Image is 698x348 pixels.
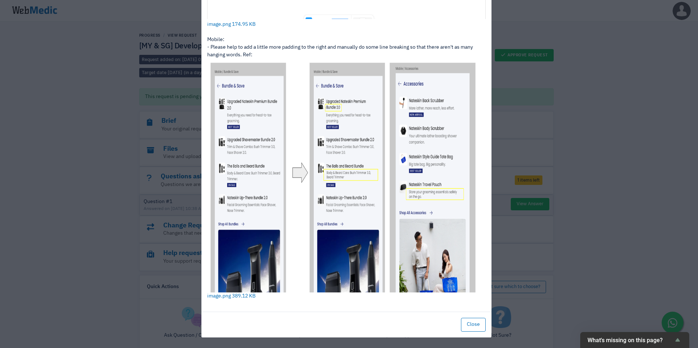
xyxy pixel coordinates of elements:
[207,59,486,292] img: task-upload-1760069993.png
[587,336,682,344] button: Show survey - What's missing on this page?
[207,22,231,27] span: image.png
[207,294,231,299] span: image.png
[232,22,256,27] span: 174.95 KB
[461,318,486,332] button: Close
[587,337,673,344] span: What's missing on this page?
[207,173,486,299] a: image.png 389.12 KB
[232,294,256,299] span: 389.12 KB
